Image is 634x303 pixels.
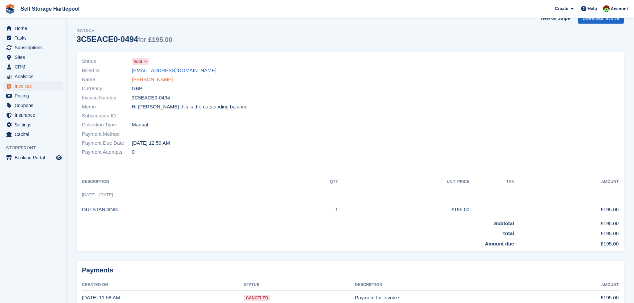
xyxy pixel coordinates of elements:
[3,81,63,91] a: menu
[485,241,514,246] strong: Amount due
[3,120,63,129] a: menu
[82,177,291,187] th: Description
[82,130,132,138] span: Payment Method
[82,67,132,75] span: Billed to
[15,24,55,33] span: Home
[82,139,132,147] span: Payment Due Date
[494,221,514,226] strong: Subtotal
[338,177,470,187] th: Unit Price
[3,43,63,52] a: menu
[132,139,170,147] time: 2025-08-28 23:59:59 UTC
[82,148,132,156] span: Payment Attempts
[132,76,173,83] a: [PERSON_NAME]
[82,58,132,65] span: Status
[3,33,63,43] a: menu
[537,13,572,24] a: View on Stripe
[3,72,63,81] a: menu
[15,81,55,91] span: Invoices
[15,130,55,139] span: Capital
[82,103,132,111] span: Memo
[555,5,568,12] span: Create
[542,280,619,290] th: Amount
[514,237,619,248] td: £195.00
[132,121,148,129] span: Manual
[132,148,134,156] span: 0
[15,43,55,52] span: Subscriptions
[134,59,142,65] span: Void
[514,217,619,227] td: £195.00
[3,91,63,100] a: menu
[355,280,542,290] th: Description
[514,202,619,217] td: £195.00
[82,192,113,197] span: [DATE] - [DATE]
[82,121,132,129] span: Collection Type
[291,177,338,187] th: QTY
[514,177,619,187] th: Amount
[15,110,55,120] span: Insurance
[18,3,82,14] a: Self Storage Hartlepool
[15,33,55,43] span: Tasks
[15,153,55,162] span: Booking Portal
[82,280,244,290] th: Created On
[3,62,63,72] a: menu
[15,53,55,62] span: Sites
[588,5,597,12] span: Help
[514,227,619,237] td: £195.00
[132,85,142,92] span: GBP
[338,202,470,217] td: £195.00
[244,295,270,301] span: Canceled
[132,67,216,75] a: [EMAIL_ADDRESS][DOMAIN_NAME]
[77,35,172,44] div: 3C5EACE0-0494
[503,230,514,236] strong: Total
[82,85,132,92] span: Currency
[82,202,291,217] td: OUTSTANDING
[132,103,248,111] span: Hi [PERSON_NAME] this is the outstanding balance
[82,295,120,300] time: 2025-08-28 10:58:30 UTC
[611,6,628,12] span: Account
[3,53,63,62] a: menu
[132,94,170,102] span: 3C5EACE0-0494
[15,91,55,100] span: Pricing
[82,94,132,102] span: Invoice Number
[82,112,132,120] span: Subscription ID
[3,101,63,110] a: menu
[3,24,63,33] a: menu
[132,58,149,65] a: Void
[3,130,63,139] a: menu
[77,27,172,34] span: Invoice
[291,202,338,217] td: 1
[3,110,63,120] a: menu
[15,120,55,129] span: Settings
[82,76,132,83] span: Name
[469,177,514,187] th: Tax
[15,62,55,72] span: CRM
[3,153,63,162] a: menu
[6,145,66,151] span: Storefront
[15,101,55,110] span: Coupons
[82,266,619,274] h2: Payments
[55,154,63,162] a: Preview store
[603,5,610,12] img: Woods Removals
[244,280,355,290] th: Status
[578,13,624,24] a: Download Invoice
[15,72,55,81] span: Analytics
[138,36,146,43] span: for
[5,4,15,14] img: stora-icon-8386f47178a22dfd0bd8f6a31ec36ba5ce8667c1dd55bd0f319d3a0aa187defe.svg
[148,36,172,43] span: £195.00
